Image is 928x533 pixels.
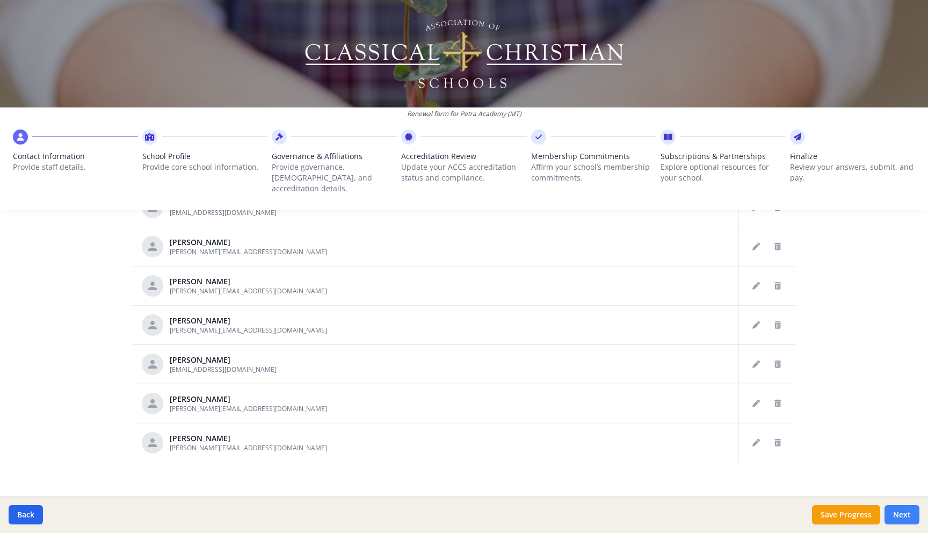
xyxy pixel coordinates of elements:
[9,505,43,524] button: Back
[748,316,765,334] button: Edit staff
[170,443,327,452] span: [PERSON_NAME][EMAIL_ADDRESS][DOMAIN_NAME]
[769,238,786,255] button: Delete staff
[170,326,327,335] span: [PERSON_NAME][EMAIL_ADDRESS][DOMAIN_NAME]
[748,356,765,373] button: Edit staff
[13,151,138,162] span: Contact Information
[885,505,919,524] button: Next
[170,365,277,374] span: [EMAIL_ADDRESS][DOMAIN_NAME]
[401,151,526,162] span: Accreditation Review
[769,395,786,412] button: Delete staff
[790,162,915,183] p: Review your answers, submit, and pay.
[748,277,765,294] button: Edit staff
[170,315,327,326] div: [PERSON_NAME]
[170,404,327,413] span: [PERSON_NAME][EMAIL_ADDRESS][DOMAIN_NAME]
[769,434,786,451] button: Delete staff
[748,238,765,255] button: Edit staff
[142,151,267,162] span: School Profile
[748,395,765,412] button: Edit staff
[769,316,786,334] button: Delete staff
[769,277,786,294] button: Delete staff
[170,276,327,287] div: [PERSON_NAME]
[272,151,397,162] span: Governance & Affiliations
[769,356,786,373] button: Delete staff
[812,505,880,524] button: Save Progress
[170,433,327,444] div: [PERSON_NAME]
[531,162,656,183] p: Affirm your school’s membership commitments.
[170,237,327,248] div: [PERSON_NAME]
[401,162,526,183] p: Update your ACCS accreditation status and compliance.
[272,162,397,194] p: Provide governance, [DEMOGRAPHIC_DATA], and accreditation details.
[142,162,267,172] p: Provide core school information.
[748,434,765,451] button: Edit staff
[170,247,327,256] span: [PERSON_NAME][EMAIL_ADDRESS][DOMAIN_NAME]
[661,151,786,162] span: Subscriptions & Partnerships
[13,162,138,172] p: Provide staff details.
[170,394,327,405] div: [PERSON_NAME]
[661,162,786,183] p: Explore optional resources for your school.
[303,16,625,91] img: Logo
[170,286,327,296] span: [PERSON_NAME][EMAIL_ADDRESS][DOMAIN_NAME]
[531,151,656,162] span: Membership Commitments
[170,355,277,365] div: [PERSON_NAME]
[790,151,915,162] span: Finalize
